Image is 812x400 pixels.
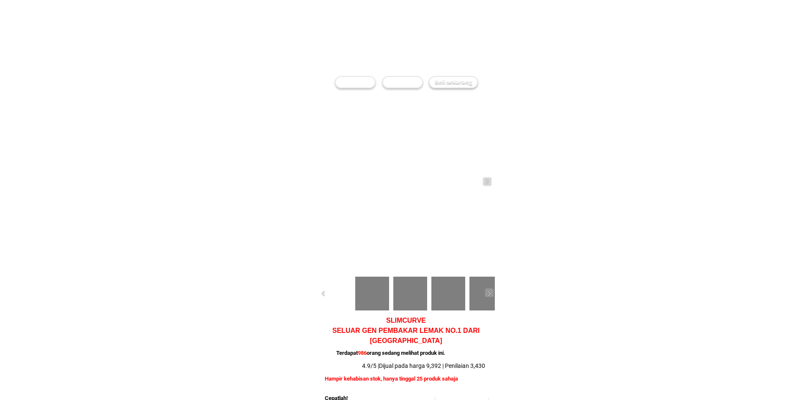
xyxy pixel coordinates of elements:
[319,289,328,298] img: navigation
[325,375,466,383] h6: Hampir kehabisan stok, hanya tinggal 25 produk sahaja
[383,78,422,86] div: Check Size
[317,316,495,346] p: SLIMCURVE SELUAR GEN PEMBAKAR LEMAK NO.1 DARI [GEOGRAPHIC_DATA]
[336,349,453,357] h6: Terdapat orang sedang melihat produk ini.
[358,350,367,356] span: 986
[485,289,494,298] img: navigation
[483,177,491,186] img: navigation
[336,78,375,86] div: Feedback
[430,78,477,86] div: Beli sekarang
[362,362,488,370] p: 4.9/5 |Dijual pada harga 9,392 | Penilaian 3,430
